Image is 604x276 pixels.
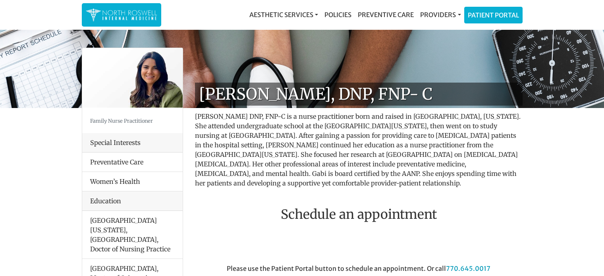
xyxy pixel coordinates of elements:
[355,7,417,23] a: Preventive Care
[195,83,523,106] h1: [PERSON_NAME], DNP, FNP- C
[195,207,523,222] h2: Schedule an appointment
[82,191,183,211] div: Education
[86,7,157,23] img: North Roswell Internal Medicine
[82,211,183,259] li: [GEOGRAPHIC_DATA][US_STATE], [GEOGRAPHIC_DATA], Doctor of Nursing Practice
[82,172,183,191] li: Women’s Health
[246,7,321,23] a: Aesthetic Services
[465,7,522,23] a: Patient Portal
[417,7,464,23] a: Providers
[82,152,183,172] li: Preventative Care
[321,7,355,23] a: Policies
[446,264,490,272] a: 770.645.0017
[82,133,183,152] div: Special Interests
[195,112,523,188] p: [PERSON_NAME] DNP, FNP-C is a nurse practitioner born and raised in [GEOGRAPHIC_DATA], [US_STATE]...
[90,118,153,124] small: Family Nurse Practitioner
